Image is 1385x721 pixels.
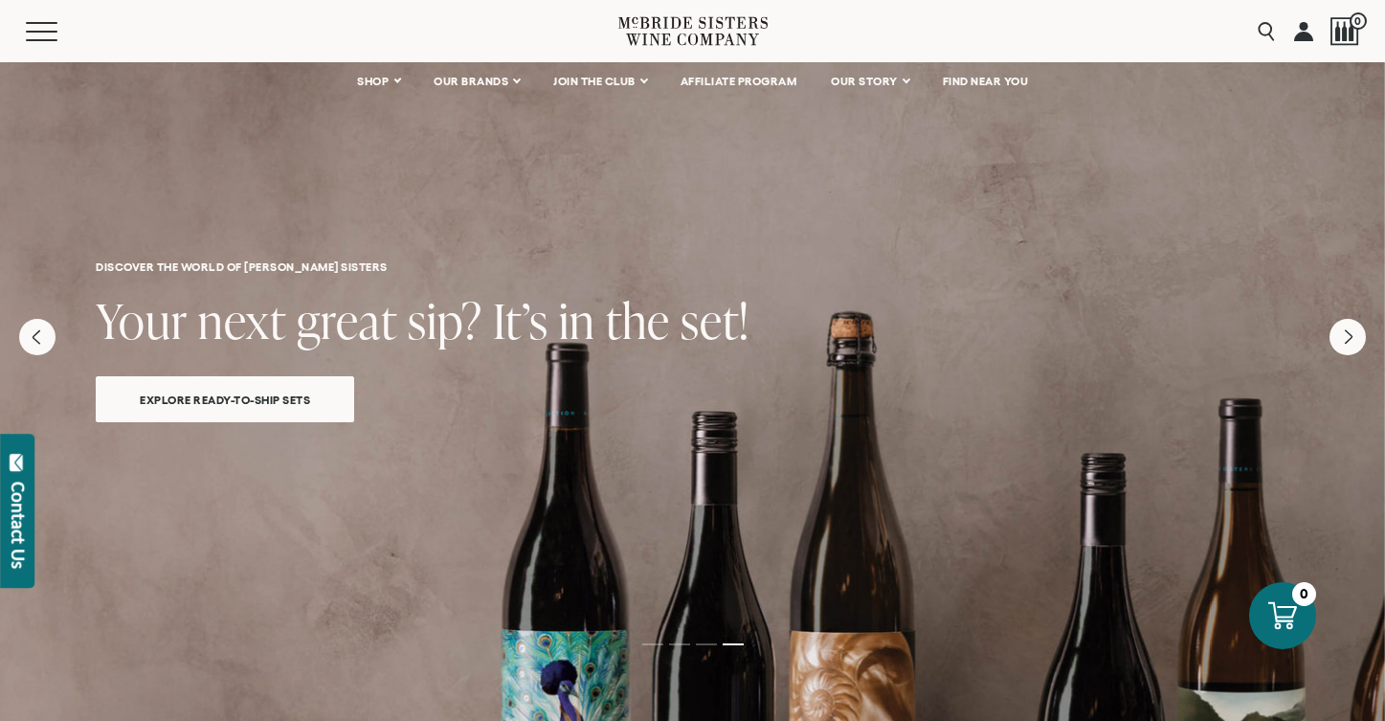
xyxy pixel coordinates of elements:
span: next [198,287,286,353]
span: 0 [1350,12,1367,30]
li: Page dot 1 [642,643,663,645]
a: FIND NEAR YOU [930,62,1041,101]
span: Explore ready-to-ship sets [106,389,344,411]
span: FIND NEAR YOU [943,75,1029,88]
span: the [606,287,670,353]
a: SHOP [345,62,412,101]
span: set! [681,287,749,353]
span: Your [96,287,188,353]
span: great [297,287,397,353]
button: Previous [19,319,56,355]
div: Contact Us [9,482,28,569]
li: Page dot 4 [723,643,744,645]
span: SHOP [357,75,390,88]
a: OUR STORY [818,62,921,101]
span: sip? [408,287,482,353]
span: JOIN THE CLUB [553,75,636,88]
a: JOIN THE CLUB [541,62,659,101]
button: Mobile Menu Trigger [26,22,95,41]
button: Next [1329,319,1366,355]
a: OUR BRANDS [421,62,531,101]
a: Explore ready-to-ship sets [96,376,354,422]
a: AFFILIATE PROGRAM [668,62,810,101]
span: AFFILIATE PROGRAM [681,75,797,88]
span: It’s [493,287,548,353]
span: OUR BRANDS [434,75,508,88]
div: 0 [1292,582,1316,606]
li: Page dot 2 [669,643,690,645]
h6: Discover the World of [PERSON_NAME] Sisters [96,260,1289,273]
span: in [559,287,595,353]
li: Page dot 3 [696,643,717,645]
span: OUR STORY [831,75,898,88]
